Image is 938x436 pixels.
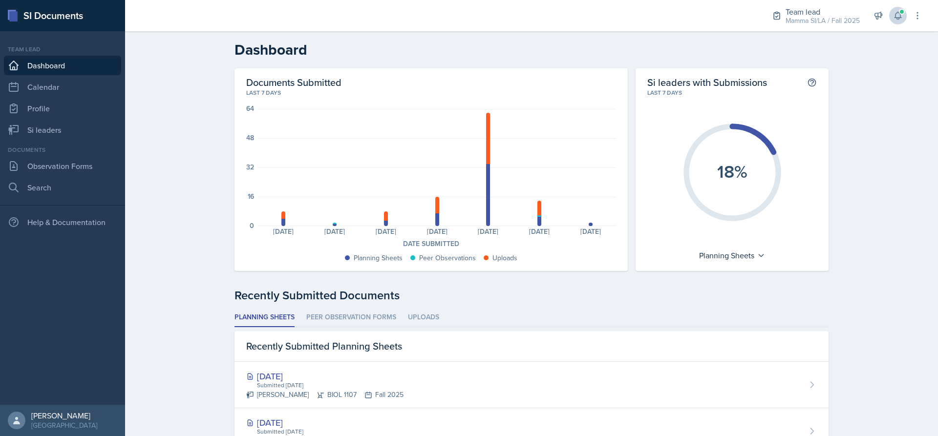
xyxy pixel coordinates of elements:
div: [GEOGRAPHIC_DATA] [31,420,97,430]
div: Submitted [DATE] [256,381,404,390]
li: Planning Sheets [234,308,295,327]
div: [PERSON_NAME] BIOL 1107 Fall 2025 [246,390,404,400]
div: Documents [4,145,121,154]
div: Team lead [786,6,860,18]
div: [DATE] [309,228,361,235]
div: [DATE] [411,228,463,235]
div: [DATE] [246,370,404,383]
div: Peer Observations [419,253,476,263]
h2: Dashboard [234,41,829,59]
div: Team lead [4,45,121,54]
div: [DATE] [565,228,617,235]
a: Observation Forms [4,156,121,176]
div: [DATE] [258,228,309,235]
a: Dashboard [4,56,121,75]
div: Planning Sheets [354,253,403,263]
div: Mamma SI/LA / Fall 2025 [786,16,860,26]
div: Help & Documentation [4,212,121,232]
div: Uploads [492,253,517,263]
h2: Si leaders with Submissions [647,76,767,88]
div: [PERSON_NAME] [31,411,97,420]
div: Submitted [DATE] [256,427,404,436]
div: [DATE] [514,228,565,235]
a: Calendar [4,77,121,97]
div: 64 [246,105,254,112]
div: 0 [250,222,254,229]
div: Recently Submitted Planning Sheets [234,331,829,362]
div: Last 7 days [246,88,616,97]
div: Planning Sheets [694,248,770,263]
div: 48 [246,134,254,141]
div: [DATE] [361,228,412,235]
div: Last 7 days [647,88,817,97]
text: 18% [717,159,747,184]
div: Date Submitted [246,239,616,249]
a: Search [4,178,121,197]
div: [DATE] [246,416,404,429]
div: 16 [248,193,254,200]
div: 32 [246,164,254,170]
div: [DATE] [463,228,514,235]
a: [DATE] Submitted [DATE] [PERSON_NAME]BIOL 1107Fall 2025 [234,362,829,408]
a: Si leaders [4,120,121,140]
li: Peer Observation Forms [306,308,396,327]
a: Profile [4,99,121,118]
li: Uploads [408,308,439,327]
h2: Documents Submitted [246,76,616,88]
div: Recently Submitted Documents [234,287,829,304]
